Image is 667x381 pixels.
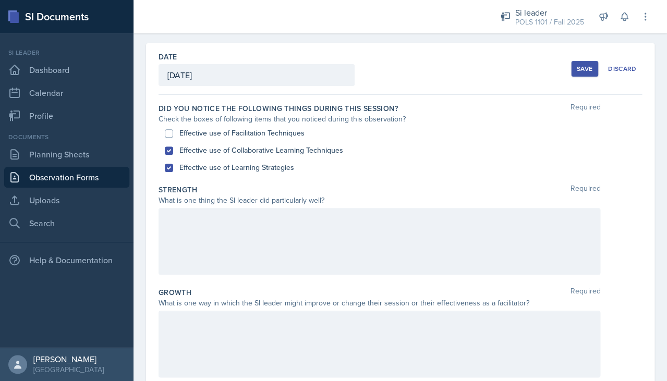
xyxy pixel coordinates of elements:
div: Help & Documentation [4,250,129,271]
div: Discard [608,65,636,73]
span: Required [571,103,600,114]
label: Effective use of Collaborative Learning Techniques [179,145,343,156]
span: Required [571,287,600,298]
div: [PERSON_NAME] [33,354,104,364]
button: Save [571,61,598,77]
label: Did you notice the following things during this session? [159,103,398,114]
h2: Observation Form [146,16,654,35]
label: Effective use of Learning Strategies [179,162,294,173]
button: Discard [602,61,642,77]
div: Documents [4,132,129,142]
div: Check the boxes of following items that you noticed during this observation? [159,114,600,125]
a: Observation Forms [4,167,129,188]
div: Si leader [515,6,584,19]
div: POLS 1101 / Fall 2025 [515,17,584,28]
div: Save [577,65,592,73]
div: [GEOGRAPHIC_DATA] [33,364,104,375]
label: Effective use of Facilitation Techniques [179,128,305,139]
a: Planning Sheets [4,144,129,165]
a: Dashboard [4,59,129,80]
a: Profile [4,105,129,126]
label: Date [159,52,177,62]
a: Search [4,213,129,233]
div: What is one thing the SI leader did particularly well? [159,195,600,206]
a: Calendar [4,82,129,103]
div: What is one way in which the SI leader might improve or change their session or their effectivene... [159,298,600,309]
a: Uploads [4,190,129,211]
div: Si leader [4,48,129,57]
label: Growth [159,287,191,298]
span: Required [571,185,600,195]
label: Strength [159,185,197,195]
